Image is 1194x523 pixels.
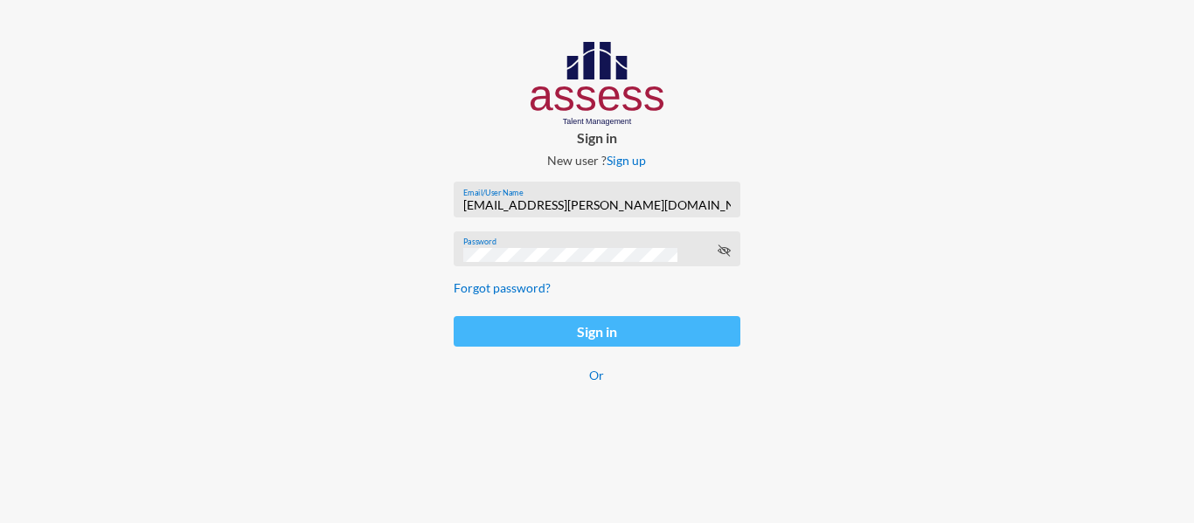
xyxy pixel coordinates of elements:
[531,42,664,126] img: AssessLogoo.svg
[440,129,753,146] p: Sign in
[440,153,753,168] p: New user ?
[607,153,646,168] a: Sign up
[463,198,731,212] input: Email/User Name
[454,316,739,347] button: Sign in
[454,368,739,382] p: Or
[454,280,551,295] a: Forgot password?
